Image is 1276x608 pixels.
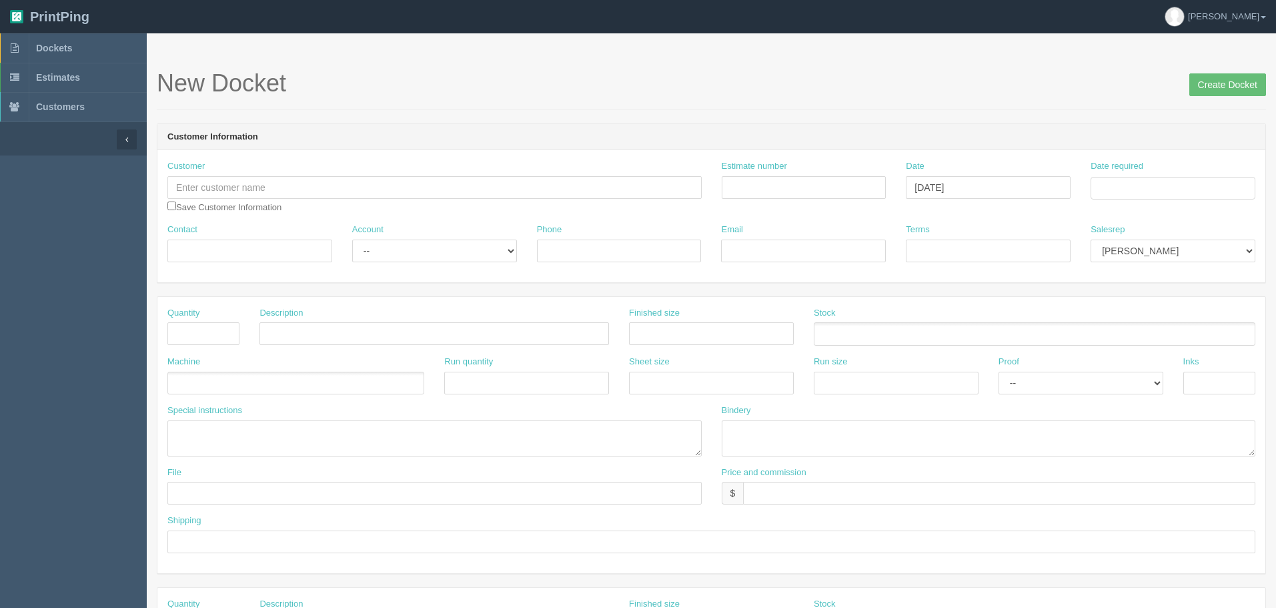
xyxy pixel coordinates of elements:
div: $ [722,482,744,505]
label: Finished size [629,307,680,320]
label: Date [906,160,924,173]
label: Email [721,224,743,236]
input: Create Docket [1189,73,1266,96]
label: Sheet size [629,356,670,368]
span: Customers [36,101,85,112]
div: Save Customer Information [167,160,702,214]
label: Stock [814,307,836,320]
label: Customer [167,160,205,173]
label: Contact [167,224,197,236]
label: Price and commission [722,467,806,479]
label: Description [259,307,303,320]
label: Phone [537,224,562,236]
label: Run quantity [444,356,493,368]
label: File [167,467,181,479]
label: Quantity [167,307,199,320]
label: Date required [1091,160,1143,173]
header: Customer Information [157,124,1265,151]
label: Inks [1183,356,1199,368]
img: avatar_default-7531ab5dedf162e01f1e0bb0964e6a185e93c5c22dfe317fb01d7f8cd2b1632c.jpg [1165,7,1184,26]
img: logo-3e63b451c926e2ac314895c53de4908e5d424f24456219fb08d385ab2e579770.png [10,10,23,23]
label: Salesrep [1091,224,1125,236]
label: Account [352,224,384,236]
span: Estimates [36,72,80,83]
label: Estimate number [722,160,787,173]
label: Terms [906,224,929,236]
label: Machine [167,356,200,368]
label: Special instructions [167,404,242,417]
label: Proof [999,356,1019,368]
label: Bindery [722,404,751,417]
input: Enter customer name [167,176,702,199]
label: Shipping [167,515,201,527]
h1: New Docket [157,70,1266,97]
label: Run size [814,356,848,368]
span: Dockets [36,43,72,53]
